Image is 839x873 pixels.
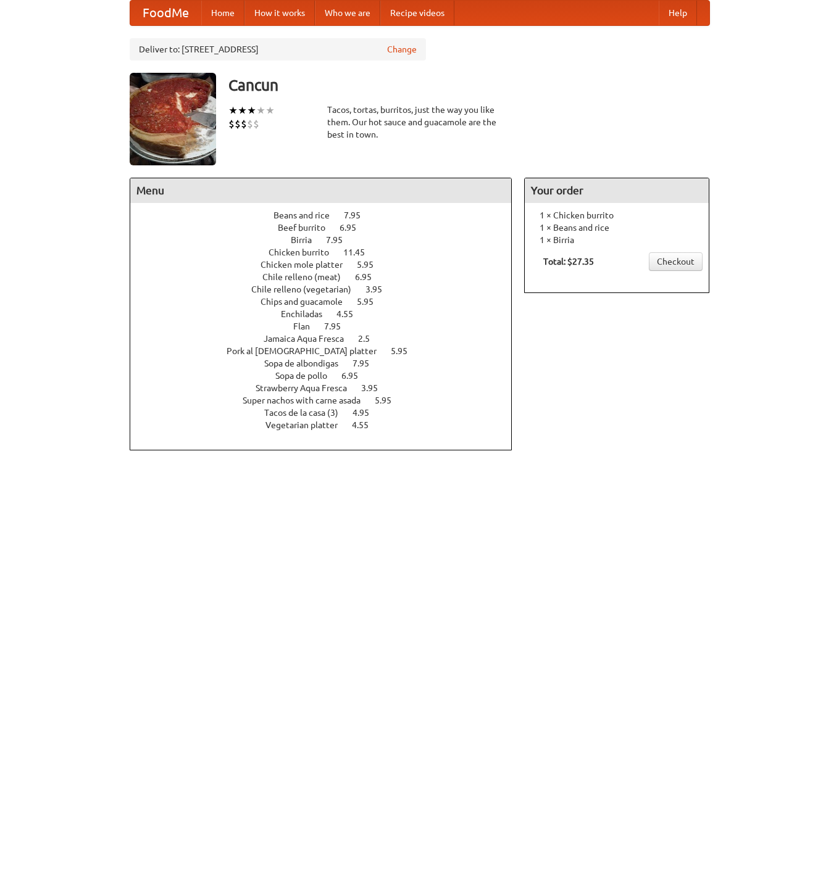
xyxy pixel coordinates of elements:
[357,297,386,307] span: 5.95
[264,334,393,344] a: Jamaica Aqua Fresca 2.5
[243,395,373,405] span: Super nachos with carne asada
[543,257,594,267] b: Total: $27.35
[244,1,315,25] a: How it works
[293,321,364,331] a: Flan 7.95
[361,383,390,393] span: 3.95
[264,408,392,418] a: Tacos de la casa (3) 4.95
[525,178,709,203] h4: Your order
[391,346,420,356] span: 5.95
[531,209,703,221] li: 1 × Chicken burrito
[251,284,364,294] span: Chile relleno (vegetarian)
[531,234,703,246] li: 1 × Birria
[130,73,216,165] img: angular.jpg
[261,297,396,307] a: Chips and guacamole 5.95
[265,420,391,430] a: Vegetarian platter 4.55
[251,284,405,294] a: Chile relleno (vegetarian) 3.95
[649,252,703,271] a: Checkout
[130,38,426,60] div: Deliver to: [STREET_ADDRESS]
[336,309,365,319] span: 4.55
[340,223,369,233] span: 6.95
[235,117,241,131] li: $
[531,221,703,234] li: 1 × Beans and rice
[387,43,417,56] a: Change
[264,358,392,368] a: Sopa de albondigas 7.95
[273,210,342,220] span: Beans and rice
[341,371,370,381] span: 6.95
[262,272,394,282] a: Chile relleno (meat) 6.95
[326,235,355,245] span: 7.95
[256,383,359,393] span: Strawberry Aqua Fresca
[355,272,384,282] span: 6.95
[130,1,201,25] a: FoodMe
[228,104,238,117] li: ★
[228,73,710,97] h3: Cancun
[278,223,379,233] a: Beef burrito 6.95
[261,260,396,270] a: Chicken mole platter 5.95
[247,117,253,131] li: $
[275,371,340,381] span: Sopa de pollo
[358,334,382,344] span: 2.5
[291,235,324,245] span: Birria
[238,104,247,117] li: ★
[264,358,351,368] span: Sopa de albondigas
[264,408,351,418] span: Tacos de la casa (3)
[265,420,350,430] span: Vegetarian platter
[344,210,373,220] span: 7.95
[327,104,512,141] div: Tacos, tortas, burritos, just the way you like them. Our hot sauce and guacamole are the best in ...
[273,210,383,220] a: Beans and rice 7.95
[291,235,365,245] a: Birria 7.95
[324,321,353,331] span: 7.95
[253,117,259,131] li: $
[262,272,353,282] span: Chile relleno (meat)
[261,260,355,270] span: Chicken mole platter
[275,371,381,381] a: Sopa de pollo 6.95
[315,1,380,25] a: Who we are
[256,383,401,393] a: Strawberry Aqua Fresca 3.95
[365,284,394,294] span: 3.95
[380,1,454,25] a: Recipe videos
[201,1,244,25] a: Home
[241,117,247,131] li: $
[227,346,430,356] a: Pork al [DEMOGRAPHIC_DATA] platter 5.95
[265,104,275,117] li: ★
[243,395,414,405] a: Super nachos with carne asada 5.95
[269,247,388,257] a: Chicken burrito 11.45
[281,309,335,319] span: Enchiladas
[278,223,338,233] span: Beef burrito
[247,104,256,117] li: ★
[228,117,235,131] li: $
[352,420,381,430] span: 4.55
[281,309,376,319] a: Enchiladas 4.55
[261,297,355,307] span: Chips and guacamole
[264,334,356,344] span: Jamaica Aqua Fresca
[343,247,377,257] span: 11.45
[353,408,382,418] span: 4.95
[293,321,322,331] span: Flan
[269,247,341,257] span: Chicken burrito
[256,104,265,117] li: ★
[353,358,382,368] span: 7.95
[227,346,389,356] span: Pork al [DEMOGRAPHIC_DATA] platter
[375,395,404,405] span: 5.95
[357,260,386,270] span: 5.95
[659,1,697,25] a: Help
[130,178,512,203] h4: Menu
